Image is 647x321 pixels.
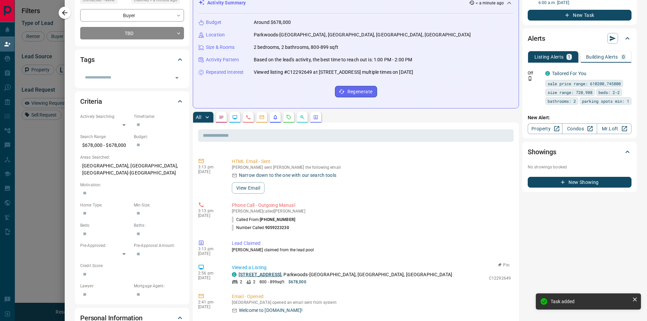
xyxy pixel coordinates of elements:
[134,134,184,140] p: Budget:
[259,279,284,285] p: 800 - 899 sqft
[528,33,545,44] h2: Alerts
[240,279,242,285] p: 2
[80,114,130,120] p: Actively Searching:
[552,71,586,76] a: Tailored For You
[80,182,184,188] p: Motivation:
[80,96,102,107] h2: Criteria
[198,247,222,251] p: 3:13 pm
[239,307,303,314] p: Welcome to [DOMAIN_NAME]!
[198,304,222,309] p: [DATE]
[232,217,295,223] p: Called From:
[232,272,237,277] div: condos.ca
[265,225,289,230] span: 9059223230
[254,69,413,76] p: Viewed listing #C12292649 at [STREET_ADDRESS] multiple times on [DATE]
[196,115,201,120] p: All
[286,115,291,120] svg: Requests
[80,52,184,68] div: Tags
[545,71,550,76] div: condos.ca
[534,55,564,59] p: Listing Alerts
[548,80,621,87] span: sale price range: 610200,745800
[198,165,222,169] p: 3:13 pm
[232,240,511,247] p: Lead Claimed
[288,279,306,285] p: $678,000
[254,19,291,26] p: Around $678,000
[206,19,221,26] p: Budget
[528,123,562,134] a: Property
[622,55,625,59] p: 0
[273,115,278,120] svg: Listing Alerts
[597,123,631,134] a: Mr.Loft
[206,69,244,76] p: Repeated Interest
[300,115,305,120] svg: Opportunities
[232,115,238,120] svg: Lead Browsing Activity
[134,114,184,120] p: Timeframe:
[80,154,184,160] p: Areas Searched:
[232,202,511,209] p: Phone Call - Outgoing Manual
[528,177,631,188] button: New Showing
[260,217,295,222] span: [PHONE_NUMBER]
[528,164,631,170] p: No showings booked
[134,283,184,289] p: Mortgage Agent:
[335,86,377,97] button: Regenerate
[206,56,239,63] p: Activity Pattern
[528,144,631,160] div: Showings
[568,55,571,59] p: 1
[232,165,511,170] p: [PERSON_NAME] sent [PERSON_NAME] the following email
[239,272,281,277] a: [STREET_ADDRESS]
[80,140,130,151] p: $678,000 - $678,000
[528,147,556,157] h2: Showings
[198,276,222,280] p: [DATE]
[253,279,255,285] p: 2
[206,31,225,38] p: Location
[80,202,130,208] p: Home Type:
[134,243,184,249] p: Pre-Approval Amount:
[206,44,235,51] p: Size & Rooms
[80,93,184,109] div: Criteria
[562,123,597,134] a: Condos
[259,115,265,120] svg: Emails
[528,30,631,46] div: Alerts
[598,89,620,96] span: beds: 2-2
[198,300,222,304] p: 2:41 pm
[232,158,511,165] p: HTML Email - Sent
[232,264,511,271] p: Viewed a Listing
[246,115,251,120] svg: Calls
[80,222,130,228] p: Beds:
[80,27,184,39] div: TBD
[198,208,222,213] p: 3:13 pm
[80,243,130,249] p: Pre-Approved:
[548,89,592,96] span: size range: 720,988
[219,115,224,120] svg: Notes
[551,299,629,304] div: Task added
[198,169,222,174] p: [DATE]
[172,73,182,83] button: Open
[198,271,222,276] p: 2:56 pm
[80,263,184,269] p: Credit Score:
[80,134,130,140] p: Search Range:
[232,182,265,194] button: View Email
[232,225,289,231] p: Number Called:
[134,222,184,228] p: Baths:
[80,9,184,22] div: Buyer
[548,98,576,104] span: bathrooms: 2
[528,114,631,121] p: New Alert:
[232,209,511,214] p: [PERSON_NAME] called [PERSON_NAME]
[494,262,514,268] button: Pin
[254,56,412,63] p: Based on the lead's activity, the best time to reach out is: 1:00 PM - 2:00 PM
[232,293,511,300] p: Email - Opened
[313,115,318,120] svg: Agent Actions
[582,98,629,104] span: parking spots min: 1
[134,202,184,208] p: Min Size:
[586,55,618,59] p: Building Alerts
[239,172,336,179] p: Narrow down to the one with our search tools
[80,160,184,179] p: [GEOGRAPHIC_DATA], [GEOGRAPHIC_DATA], [GEOGRAPHIC_DATA]-[GEOGRAPHIC_DATA]
[232,247,511,253] p: [PERSON_NAME] claimed from the lead pool
[198,251,222,256] p: [DATE]
[80,283,130,289] p: Lawyer:
[528,10,631,21] button: New Task
[528,70,541,76] p: Off
[528,76,532,81] svg: Push Notification Only
[232,300,511,305] p: [GEOGRAPHIC_DATA] opened an email sent from system
[80,54,94,65] h2: Tags
[254,31,471,38] p: Parkwoods-[GEOGRAPHIC_DATA], [GEOGRAPHIC_DATA], [GEOGRAPHIC_DATA], [GEOGRAPHIC_DATA]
